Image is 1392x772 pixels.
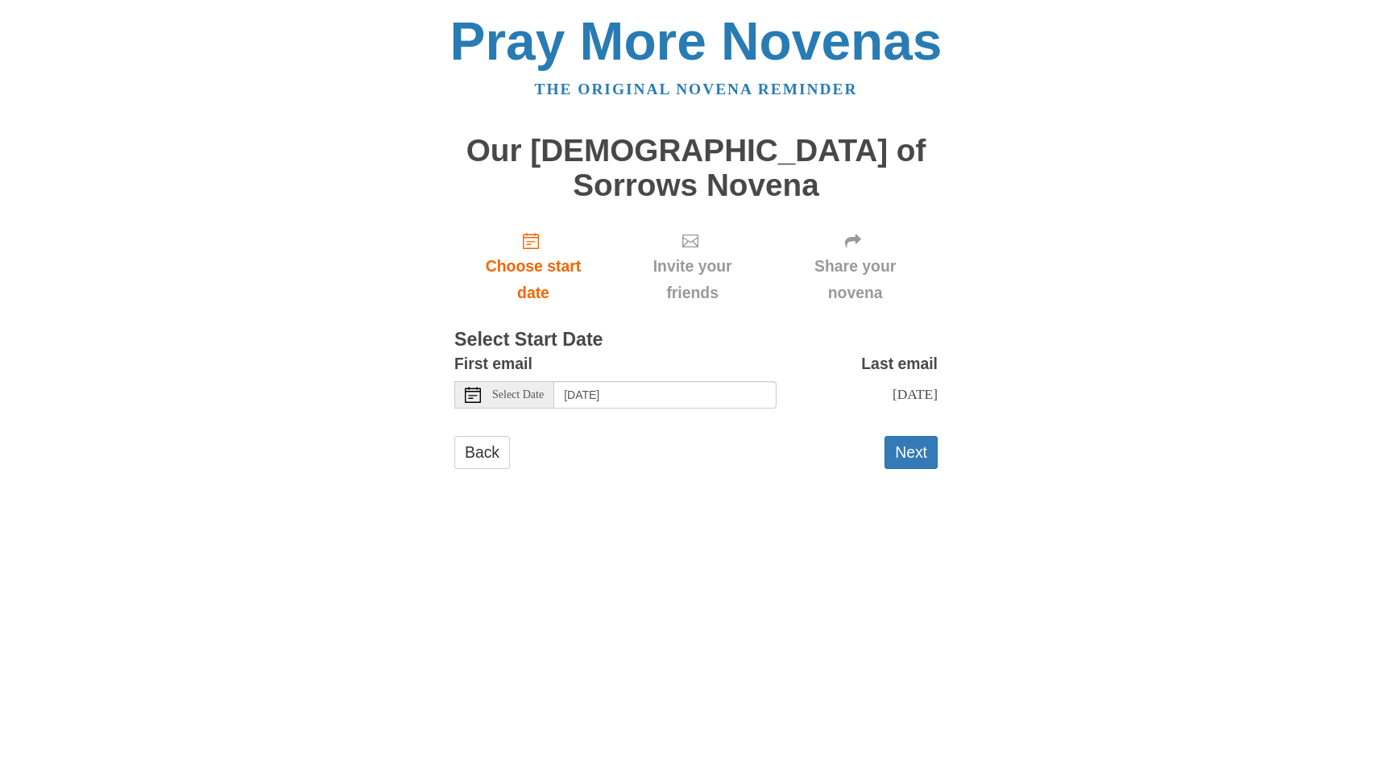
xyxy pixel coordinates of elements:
[612,218,773,314] div: Click "Next" to confirm your start date first.
[628,253,756,306] span: Invite your friends
[450,11,942,71] a: Pray More Novenas
[893,386,938,402] span: [DATE]
[454,351,532,377] label: First email
[454,218,612,314] a: Choose start date
[861,351,938,377] label: Last email
[454,134,938,202] h1: Our [DEMOGRAPHIC_DATA] of Sorrows Novena
[535,81,858,98] a: The original novena reminder
[492,389,544,401] span: Select Date
[470,253,596,306] span: Choose start date
[454,436,510,469] a: Back
[773,218,938,314] div: Click "Next" to confirm your start date first.
[454,330,938,351] h3: Select Start Date
[884,436,938,469] button: Next
[789,253,922,306] span: Share your novena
